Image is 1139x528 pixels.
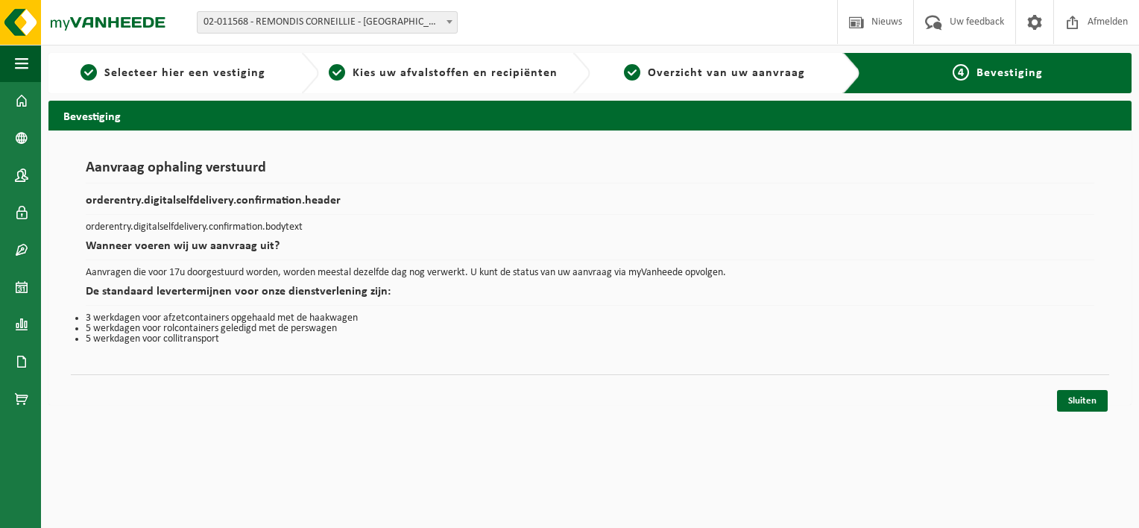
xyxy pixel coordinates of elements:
[86,240,1094,260] h2: Wanneer voeren wij uw aanvraag uit?
[86,313,1094,324] li: 3 werkdagen voor afzetcontainers opgehaald met de haakwagen
[86,160,1094,183] h1: Aanvraag ophaling verstuurd
[197,11,458,34] span: 02-011568 - REMONDIS CORNEILLIE - BRUGGE
[326,64,560,82] a: 2Kies uw afvalstoffen en recipiënten
[598,64,831,82] a: 3Overzicht van uw aanvraag
[953,64,969,81] span: 4
[56,64,289,82] a: 1Selecteer hier een vestiging
[86,286,1094,306] h2: De standaard levertermijnen voor onze dienstverlening zijn:
[86,334,1094,345] li: 5 werkdagen voor collitransport
[86,324,1094,334] li: 5 werkdagen voor rolcontainers geledigd met de perswagen
[81,64,97,81] span: 1
[198,12,457,33] span: 02-011568 - REMONDIS CORNEILLIE - BRUGGE
[353,67,558,79] span: Kies uw afvalstoffen en recipiënten
[104,67,265,79] span: Selecteer hier een vestiging
[48,101,1132,130] h2: Bevestiging
[86,195,1094,215] h2: orderentry.digitalselfdelivery.confirmation.header
[329,64,345,81] span: 2
[648,67,805,79] span: Overzicht van uw aanvraag
[624,64,640,81] span: 3
[86,222,1094,233] p: orderentry.digitalselfdelivery.confirmation.bodytext
[1057,390,1108,412] a: Sluiten
[86,268,1094,278] p: Aanvragen die voor 17u doorgestuurd worden, worden meestal dezelfde dag nog verwerkt. U kunt de s...
[976,67,1043,79] span: Bevestiging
